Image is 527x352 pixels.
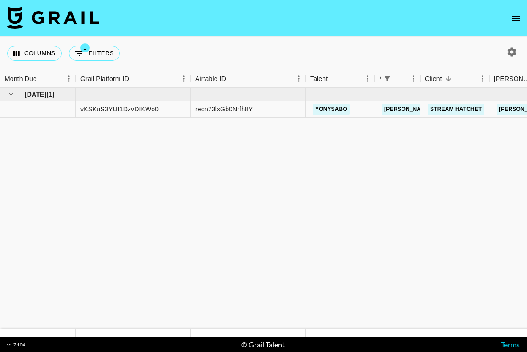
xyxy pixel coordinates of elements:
[507,9,525,28] button: open drawer
[226,72,239,85] button: Sort
[313,104,350,115] a: yonysabo
[381,72,394,85] button: Show filters
[420,70,489,88] div: Client
[7,342,25,348] div: v 1.7.104
[306,70,374,88] div: Talent
[5,88,17,101] button: hide children
[425,70,442,88] div: Client
[7,6,99,29] img: Grail Talent
[195,70,226,88] div: Airtable ID
[476,72,489,86] button: Menu
[374,70,420,88] div: Manager
[80,43,90,52] span: 1
[379,70,381,88] div: Manager
[177,72,191,86] button: Menu
[428,104,484,115] a: Stream Hatchet
[62,72,76,86] button: Menu
[501,340,520,349] a: Terms
[292,72,306,86] button: Menu
[381,72,394,85] div: 1 active filter
[25,90,46,99] span: [DATE]
[46,90,55,99] span: ( 1 )
[407,72,420,86] button: Menu
[310,70,328,88] div: Talent
[80,104,159,114] div: vKSKuS3YUI1DzvDIKWo0
[5,70,37,88] div: Month Due
[69,46,120,61] button: Show filters
[76,70,191,88] div: Grail Platform ID
[241,340,285,349] div: © Grail Talent
[191,70,306,88] div: Airtable ID
[80,70,129,88] div: Grail Platform ID
[37,72,50,85] button: Sort
[7,46,62,61] button: Select columns
[394,72,407,85] button: Sort
[129,72,142,85] button: Sort
[328,72,340,85] button: Sort
[361,72,374,86] button: Menu
[442,72,455,85] button: Sort
[195,104,253,114] div: recn73lxGb0Nrfh8Y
